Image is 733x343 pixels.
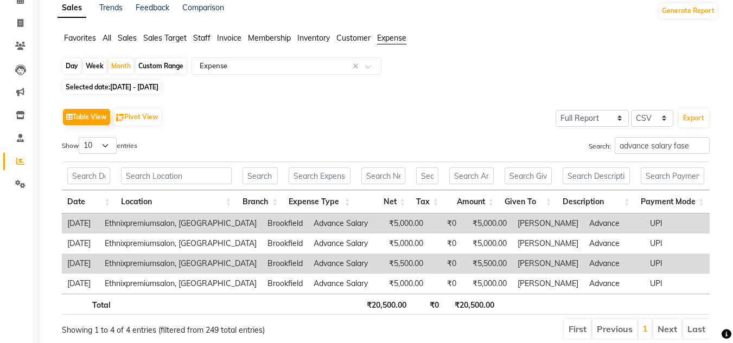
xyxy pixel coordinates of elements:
[289,167,350,184] input: Search Expense Type
[110,83,158,91] span: [DATE] - [DATE]
[99,274,262,294] td: Ethnixpremiumsalon, [GEOGRAPHIC_DATA]
[99,213,262,234] td: Ethnixpremiumsalon, [GEOGRAPHIC_DATA]
[308,234,378,254] td: Advance Salary
[237,190,283,213] th: Branch: activate to sort column ascending
[584,234,645,254] td: Advance
[116,190,237,213] th: Location: activate to sort column ascending
[584,274,645,294] td: Advance
[99,234,262,254] td: Ethnixpremiumsalon, [GEOGRAPHIC_DATA]
[645,234,719,254] td: UPI
[62,318,322,336] div: Showing 1 to 4 of 4 entries (filtered from 249 total entries)
[416,167,438,184] input: Search Tax
[336,33,371,43] span: Customer
[62,294,116,315] th: Total
[103,33,111,43] span: All
[283,190,356,213] th: Expense Type: activate to sort column ascending
[361,167,406,184] input: Search Net
[642,323,648,334] a: 1
[217,33,241,43] span: Invoice
[429,274,462,294] td: ₹0
[262,274,308,294] td: Brookfield
[118,33,137,43] span: Sales
[411,190,444,213] th: Tax: activate to sort column ascending
[512,274,584,294] td: [PERSON_NAME]
[378,213,429,234] td: ₹5,000.00
[645,213,719,234] td: UPI
[356,190,411,213] th: Net: activate to sort column ascending
[505,167,551,184] input: Search Given To
[262,254,308,274] td: Brookfield
[62,213,99,234] td: [DATE]
[356,294,412,315] th: ₹20,500.00
[64,33,96,43] span: Favorites
[121,167,231,184] input: Search Location
[193,33,211,43] span: Staff
[248,33,291,43] span: Membership
[429,254,462,274] td: ₹0
[679,109,709,127] button: Export
[429,213,462,234] td: ₹0
[378,254,429,274] td: ₹5,500.00
[62,234,99,254] td: [DATE]
[353,61,362,72] span: Clear all
[262,234,308,254] td: Brookfield
[378,234,429,254] td: ₹5,000.00
[63,59,81,74] div: Day
[136,3,169,12] a: Feedback
[62,254,99,274] td: [DATE]
[512,213,584,234] td: [PERSON_NAME]
[136,59,186,74] div: Custom Range
[63,109,110,125] button: Table View
[378,274,429,294] td: ₹5,000.00
[297,33,330,43] span: Inventory
[62,274,99,294] td: [DATE]
[584,213,645,234] td: Advance
[462,213,512,234] td: ₹5,000.00
[262,213,308,234] td: Brookfield
[83,59,106,74] div: Week
[462,234,512,254] td: ₹5,000.00
[449,167,494,184] input: Search Amount
[557,190,635,213] th: Description: activate to sort column ascending
[444,190,499,213] th: Amount: activate to sort column ascending
[645,274,719,294] td: UPI
[143,33,187,43] span: Sales Target
[563,167,630,184] input: Search Description
[499,190,557,213] th: Given To: activate to sort column ascending
[116,114,124,122] img: pivot.png
[109,59,133,74] div: Month
[512,254,584,274] td: [PERSON_NAME]
[63,80,161,94] span: Selected date:
[62,190,116,213] th: Date: activate to sort column ascending
[635,190,710,213] th: Payment Mode: activate to sort column ascending
[512,234,584,254] td: [PERSON_NAME]
[62,137,137,154] label: Show entries
[462,274,512,294] td: ₹5,000.00
[67,167,110,184] input: Search Date
[412,294,444,315] th: ₹0
[584,254,645,274] td: Advance
[308,254,378,274] td: Advance Salary
[641,167,704,184] input: Search Payment Mode
[99,254,262,274] td: Ethnixpremiumsalon, [GEOGRAPHIC_DATA]
[182,3,224,12] a: Comparison
[429,234,462,254] td: ₹0
[308,213,378,234] td: Advance Salary
[377,33,406,43] span: Expense
[113,109,161,125] button: Pivot View
[99,3,123,12] a: Trends
[615,137,710,154] input: Search:
[79,137,117,154] select: Showentries
[308,274,378,294] td: Advance Salary
[589,137,710,154] label: Search:
[645,254,719,274] td: UPI
[243,167,278,184] input: Search Branch
[444,294,500,315] th: ₹20,500.00
[462,254,512,274] td: ₹5,500.00
[659,3,717,18] button: Generate Report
